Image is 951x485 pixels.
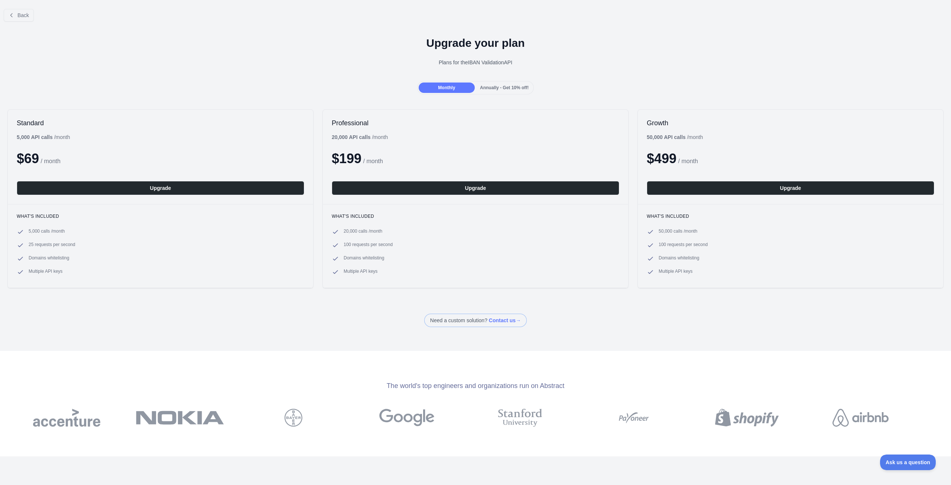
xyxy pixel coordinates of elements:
h2: Professional [332,119,619,127]
span: $ 499 [647,151,676,166]
h2: Growth [647,119,934,127]
div: / month [647,133,703,141]
b: 50,000 API calls [647,134,686,140]
iframe: Toggle Customer Support [880,455,936,470]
